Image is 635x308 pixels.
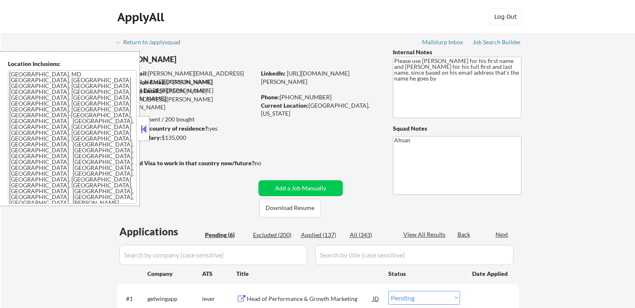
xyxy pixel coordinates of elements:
[117,69,256,86] div: [PERSON_NAME][EMAIL_ADDRESS][PERSON_NAME][DOMAIN_NAME]
[253,231,295,239] div: Excluded (200)
[119,227,202,237] div: Applications
[255,159,278,167] div: no
[119,245,307,265] input: Search by company (case sensitive)
[422,39,464,47] a: Mailslurp Inbox
[258,180,343,196] button: Add a Job Manually
[236,270,380,278] div: Title
[388,266,460,281] div: Status
[473,39,521,45] div: Job Search Builder
[261,93,379,101] div: [PHONE_NUMBER]
[372,291,380,306] div: JD
[489,8,522,25] button: Log Out
[117,159,256,167] strong: Will need Visa to work in that country now/future?:
[247,295,373,303] div: Head of Performance & Growth Marketing
[259,199,321,217] button: Download Resume
[116,39,188,47] a: ← Return to /applysquad
[403,230,448,239] div: View All Results
[393,124,521,133] div: Squad Notes
[473,39,521,47] a: Job Search Builder
[116,125,209,132] strong: Can work in country of residence?:
[126,295,141,303] div: #1
[472,270,509,278] div: Date Applied
[205,231,247,239] div: Pending (6)
[261,70,349,85] a: [URL][DOMAIN_NAME][PERSON_NAME]
[116,134,256,142] div: $135,000
[147,295,202,303] div: getwingapp
[350,231,392,239] div: All (343)
[147,270,202,278] div: Company
[393,48,521,56] div: Internal Notes
[117,78,256,103] div: [PERSON_NAME][EMAIL_ADDRESS][PERSON_NAME][DOMAIN_NAME]
[422,39,464,45] div: Mailslurp Inbox
[117,10,167,24] div: ApplyAll
[117,87,256,111] div: [PERSON_NAME][EMAIL_ADDRESS][PERSON_NAME][DOMAIN_NAME]
[261,93,280,101] strong: Phone:
[261,70,286,77] strong: LinkedIn:
[496,230,509,239] div: Next
[202,270,236,278] div: ATS
[261,102,309,109] strong: Current Location:
[301,231,343,239] div: Applied (137)
[458,230,471,239] div: Back
[116,124,253,133] div: yes
[315,245,514,265] input: Search by title (case sensitive)
[117,54,288,65] div: [PERSON_NAME]
[261,101,379,118] div: [GEOGRAPHIC_DATA], [US_STATE]
[116,115,256,124] div: 137 sent / 200 bought
[116,39,188,45] div: ← Return to /applysquad
[202,295,236,303] div: lever
[8,60,137,68] div: Location Inclusions:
